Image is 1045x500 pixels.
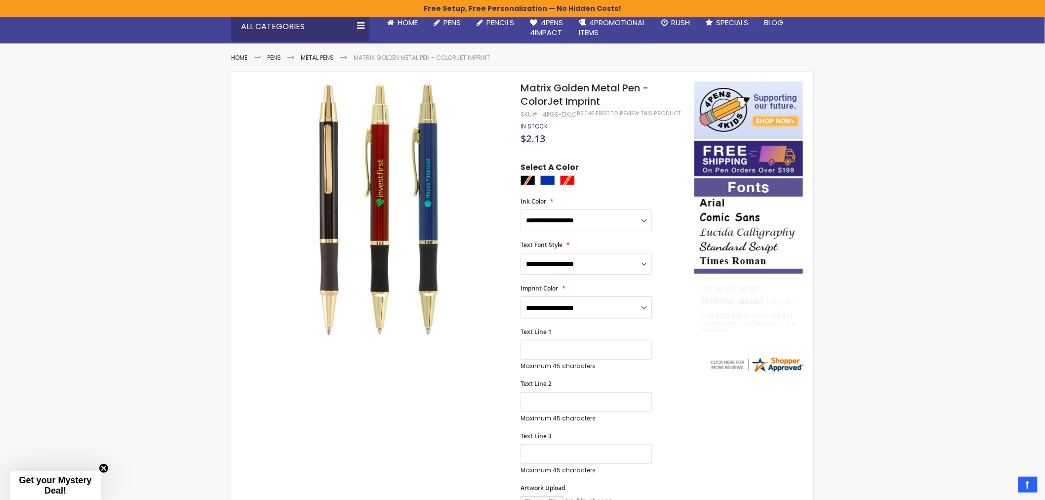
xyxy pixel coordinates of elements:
[694,141,803,176] img: Free shipping on orders over $199
[709,367,804,375] a: 4pens.com certificate URL
[426,12,469,34] a: Pens
[267,53,281,62] a: Pens
[698,12,756,34] a: Specials
[521,379,552,388] span: Text Line 2
[694,178,803,274] img: font-personalization-examples
[764,17,783,28] span: Blog
[521,132,545,145] span: $2.13
[231,53,247,62] a: Home
[521,362,652,370] p: Maximum 45 characters
[543,111,577,119] div: 4PGS-DXLC
[398,17,418,28] span: Home
[521,432,552,440] span: Text Line 3
[301,53,334,62] a: Metal Pens
[521,110,539,119] strong: SKU
[653,12,698,34] a: Rush
[521,466,652,474] p: Maximum 45 characters
[530,17,563,38] span: 4Pens 4impact
[782,296,854,306] span: [GEOGRAPHIC_DATA]
[766,296,854,306] span: - ,
[19,475,91,496] span: Get your Mystery Deal!
[521,284,558,292] span: Imprint Color
[379,12,426,34] a: Home
[756,12,791,34] a: Blog
[577,110,681,117] a: Be the first to review this product
[521,484,565,492] span: Artwork Upload
[521,123,548,130] div: Availability
[701,296,766,306] span: [PERSON_NAME]
[521,197,546,206] span: Ink Color
[521,81,648,108] span: Matrix Golden Metal Pen - ColorJet Imprint
[10,471,101,500] div: Get your Mystery Deal!Close teaser
[709,356,804,374] img: 4pens.com widget logo
[99,463,109,473] button: Close teaser
[964,473,1045,500] iframe: Google Customer Reviews
[716,17,748,28] span: Specials
[354,54,490,62] li: Matrix Golden Metal Pen - ColorJet Imprint
[579,17,645,38] span: 4PROMOTIONAL ITEMS
[521,241,563,249] span: Text Font Style
[521,328,552,336] span: Text Line 1
[540,175,555,185] div: Blue
[701,312,797,333] div: Very easy site to use boyfriend wanted me to order pens for his business
[443,17,461,28] span: Pens
[521,122,548,130] span: In stock
[521,162,579,175] span: Select A Color
[251,80,507,336] img: Matrix Golden Metal Pen - ColorJet Imprint
[522,12,571,44] a: 4Pens4impact
[770,296,780,306] span: OK
[521,415,652,422] p: Maximum 45 characters
[231,12,369,42] div: All Categories
[671,17,690,28] span: Rush
[469,12,522,34] a: Pencils
[571,12,653,44] a: 4PROMOTIONALITEMS
[694,82,803,139] img: 4pens 4 kids
[486,17,514,28] span: Pencils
